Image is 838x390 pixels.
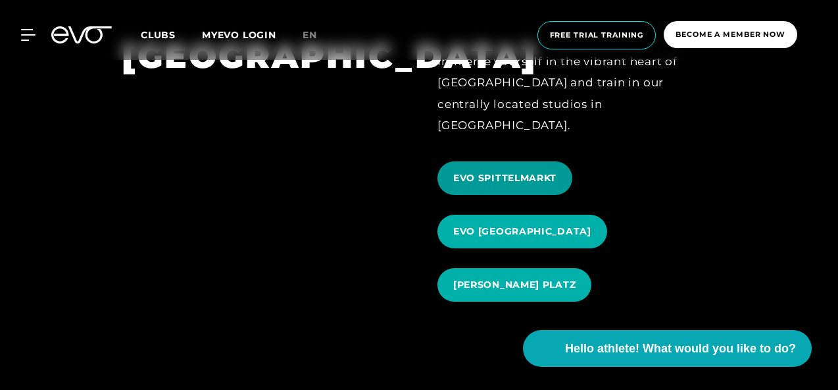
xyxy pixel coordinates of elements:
a: Free trial training [533,21,660,49]
a: EVO [GEOGRAPHIC_DATA] [437,205,612,258]
a: [PERSON_NAME] PLATZ [437,258,597,312]
a: EVO SPITTELMARKT [437,152,578,205]
font: Free trial training [550,30,644,40]
a: MYEVO LOGIN [202,29,276,41]
font: Clubs [141,29,176,41]
font: Immerse yourself in the vibrant heart of [GEOGRAPHIC_DATA] and train in our centrally located stu... [437,55,678,132]
font: [PERSON_NAME] PLATZ [453,279,576,291]
a: Become a member now [660,21,801,49]
button: Hello athlete! What would you like to do? [523,330,812,367]
a: Clubs [141,28,202,41]
font: en [303,29,317,41]
font: EVO [GEOGRAPHIC_DATA] [453,225,591,237]
font: Become a member now [676,30,785,39]
font: EVO SPITTELMARKT [453,172,556,184]
a: en [303,28,333,43]
font: Hello athlete! What would you like to do? [565,342,796,355]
